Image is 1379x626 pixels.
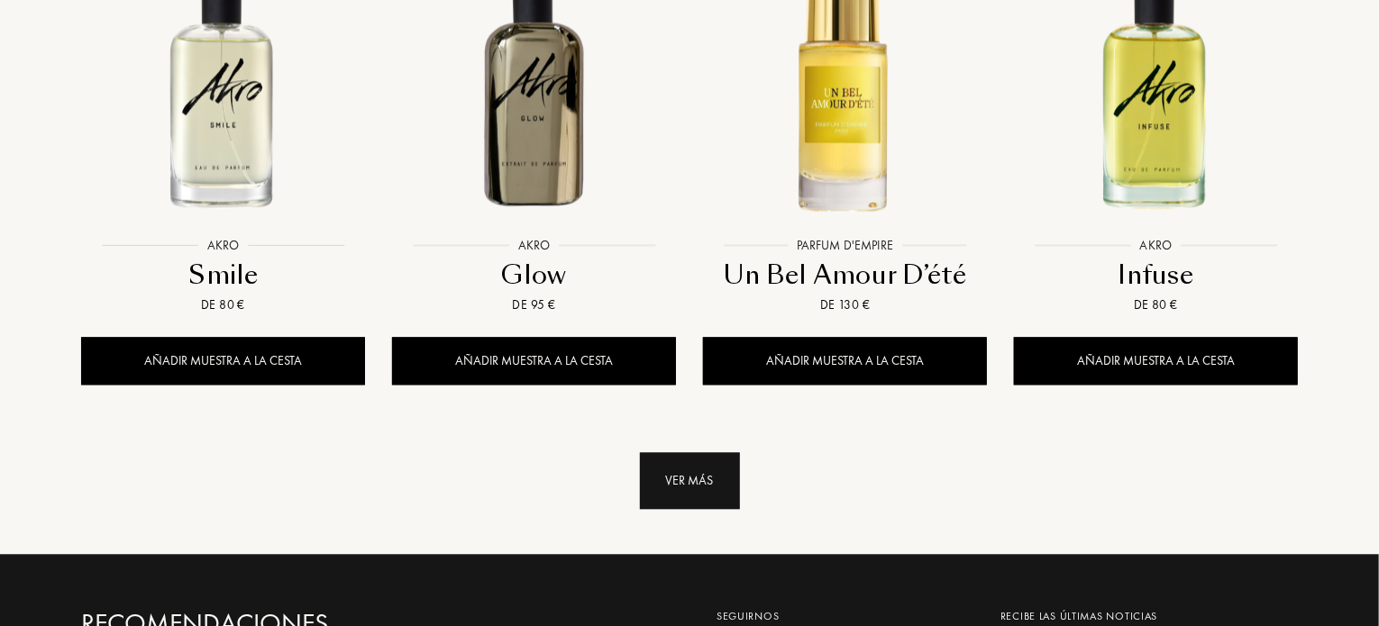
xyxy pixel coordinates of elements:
div: De 80 € [88,295,358,314]
div: Seguirnos [717,608,973,624]
div: De 130 € [710,295,980,314]
div: De 95 € [399,295,669,314]
div: Añadir muestra a la cesta [392,337,676,385]
div: Recibe las últimas noticias [1000,608,1284,624]
div: Añadir muestra a la cesta [1014,337,1298,385]
div: De 80 € [1021,295,1291,314]
div: Añadir muestra a la cesta [703,337,987,385]
div: Añadir muestra a la cesta [81,337,365,385]
div: Ver más [640,452,740,509]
